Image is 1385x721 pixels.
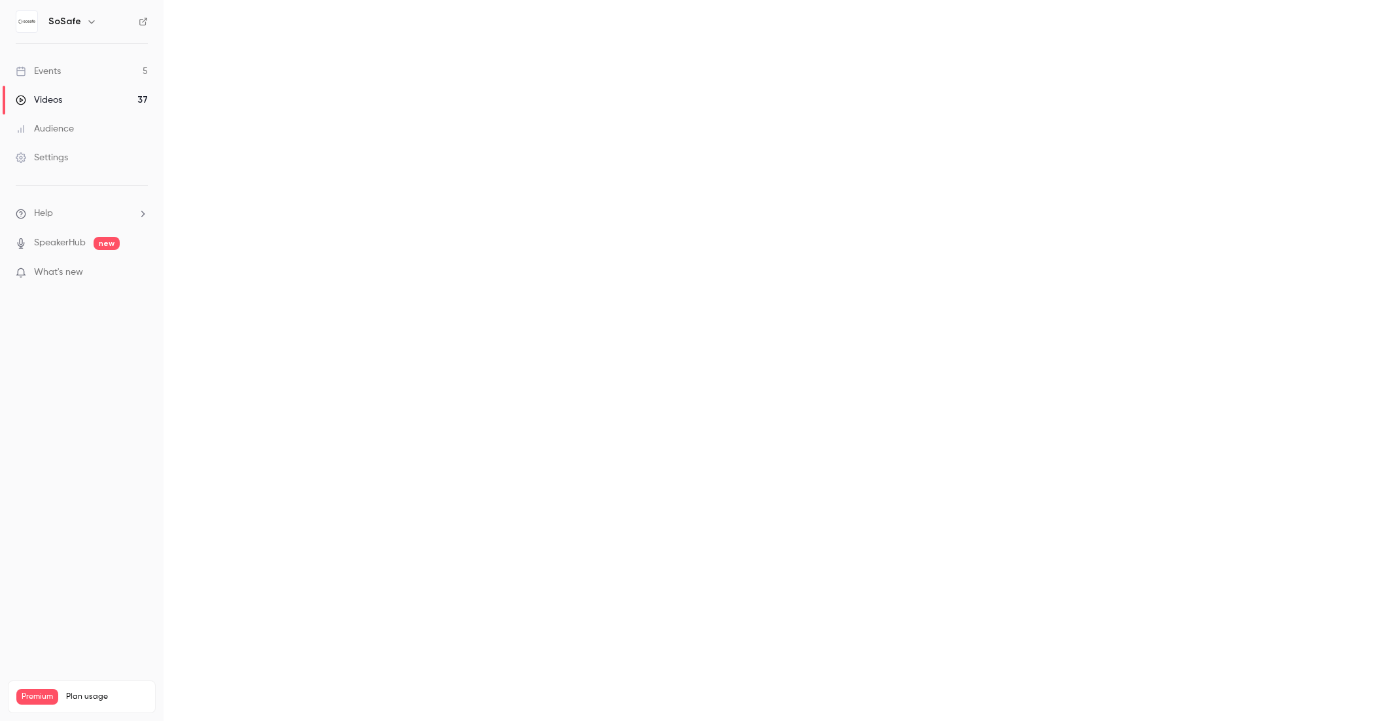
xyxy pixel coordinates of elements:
[16,122,74,135] div: Audience
[16,207,148,220] li: help-dropdown-opener
[16,689,58,705] span: Premium
[16,11,37,32] img: SoSafe
[66,692,147,702] span: Plan usage
[34,266,83,279] span: What's new
[48,15,81,28] h6: SoSafe
[34,207,53,220] span: Help
[16,94,62,107] div: Videos
[16,65,61,78] div: Events
[132,267,148,279] iframe: Noticeable Trigger
[34,236,86,250] a: SpeakerHub
[94,237,120,250] span: new
[16,151,68,164] div: Settings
